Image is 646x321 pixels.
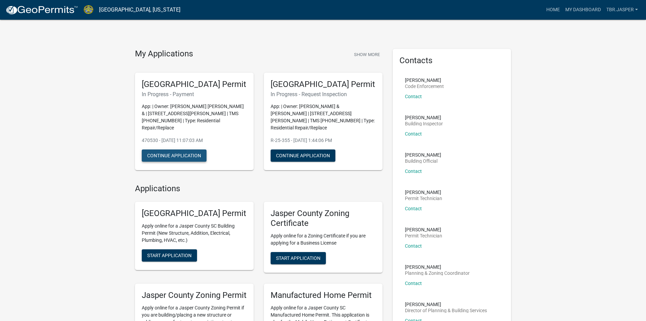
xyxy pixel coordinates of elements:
[271,103,376,131] p: App: | Owner: [PERSON_NAME] & [PERSON_NAME] | [STREET_ADDRESS][PERSON_NAME] | TMS [PHONE_NUMBER] ...
[142,79,247,89] h5: [GEOGRAPHIC_DATA] Permit
[604,3,641,16] a: TBR.Jasper
[271,149,335,162] button: Continue Application
[271,290,376,300] h5: Manufactured Home Permit
[83,5,94,14] img: Jasper County, South Carolina
[405,159,441,163] p: Building Official
[399,56,505,66] h5: Contacts
[271,252,326,264] button: Start Application
[142,249,197,262] button: Start Application
[142,137,247,144] p: 470530 - [DATE] 11:07:03 AM
[135,49,193,59] h4: My Applications
[405,271,470,275] p: Planning & Zoning Coordinator
[405,153,441,157] p: [PERSON_NAME]
[405,227,442,232] p: [PERSON_NAME]
[271,137,376,144] p: R-25-355 - [DATE] 1:44:06 PM
[142,103,247,131] p: App: | Owner: [PERSON_NAME] [PERSON_NAME] & | [STREET_ADDRESS][PERSON_NAME] | TMS [PHONE_NUMBER] ...
[405,281,422,286] a: Contact
[405,233,442,238] p: Permit Technician
[405,78,444,83] p: [PERSON_NAME]
[405,206,422,211] a: Contact
[405,196,442,201] p: Permit Technician
[405,131,422,137] a: Contact
[271,79,376,89] h5: [GEOGRAPHIC_DATA] Permit
[142,91,247,97] h6: In Progress - Payment
[142,222,247,244] p: Apply online for a Jasper County SC Building Permit (New Structure, Addition, Electrical, Plumbin...
[544,3,563,16] a: Home
[405,243,422,249] a: Contact
[405,265,470,269] p: [PERSON_NAME]
[405,190,442,195] p: [PERSON_NAME]
[147,253,192,258] span: Start Application
[405,121,443,126] p: Building Inspector
[271,232,376,247] p: Apply online for a Zoning Certificate if you are applying for a Business License
[271,209,376,228] h5: Jasper County Zoning Certificate
[99,4,180,16] a: [GEOGRAPHIC_DATA], [US_STATE]
[142,290,247,300] h5: Jasper County Zoning Permit
[271,91,376,97] h6: In Progress - Request Inspection
[142,149,207,162] button: Continue Application
[135,184,383,194] h4: Applications
[405,94,422,99] a: Contact
[142,209,247,218] h5: [GEOGRAPHIC_DATA] Permit
[405,302,487,307] p: [PERSON_NAME]
[276,255,320,261] span: Start Application
[405,308,487,313] p: Director of Planning & Building Services
[563,3,604,16] a: My Dashboard
[405,84,444,89] p: Code Enforcement
[405,168,422,174] a: Contact
[405,115,443,120] p: [PERSON_NAME]
[351,49,383,60] button: Show More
